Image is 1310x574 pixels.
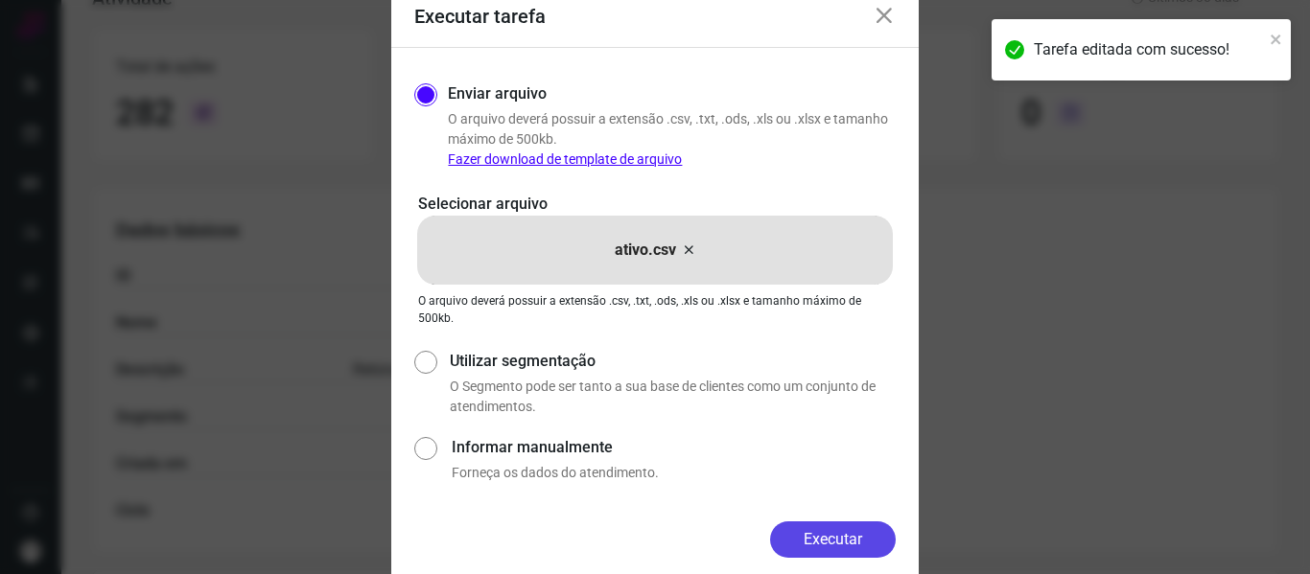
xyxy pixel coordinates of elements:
[450,377,896,417] p: O Segmento pode ser tanto a sua base de clientes como um conjunto de atendimentos.
[418,193,892,216] p: Selecionar arquivo
[1034,38,1264,61] div: Tarefa editada com sucesso!
[414,5,546,28] h3: Executar tarefa
[448,109,896,170] p: O arquivo deverá possuir a extensão .csv, .txt, .ods, .xls ou .xlsx e tamanho máximo de 500kb.
[450,350,896,373] label: Utilizar segmentação
[448,82,547,105] label: Enviar arquivo
[452,463,896,483] p: Forneça os dados do atendimento.
[452,436,896,459] label: Informar manualmente
[1270,27,1283,50] button: close
[418,292,892,327] p: O arquivo deverá possuir a extensão .csv, .txt, .ods, .xls ou .xlsx e tamanho máximo de 500kb.
[448,151,682,167] a: Fazer download de template de arquivo
[615,239,676,262] p: ativo.csv
[770,521,896,558] button: Executar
